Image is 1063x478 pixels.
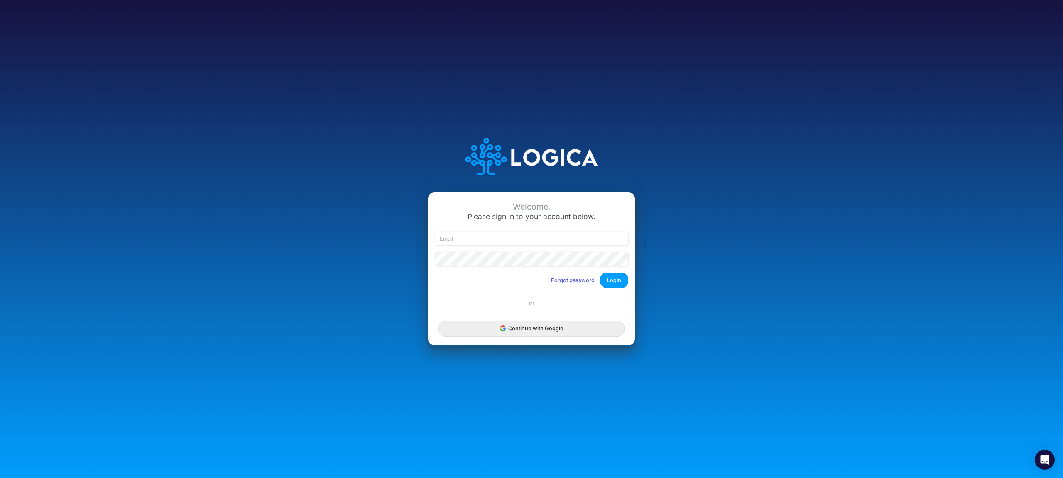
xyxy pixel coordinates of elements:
[435,202,628,212] div: Welcome,
[468,212,595,221] span: Please sign in to your account below.
[546,273,600,287] button: Forgot password
[600,273,628,288] button: Login
[1035,450,1055,470] div: Open Intercom Messenger
[435,232,628,246] input: Email
[438,321,625,336] button: Continue with Google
